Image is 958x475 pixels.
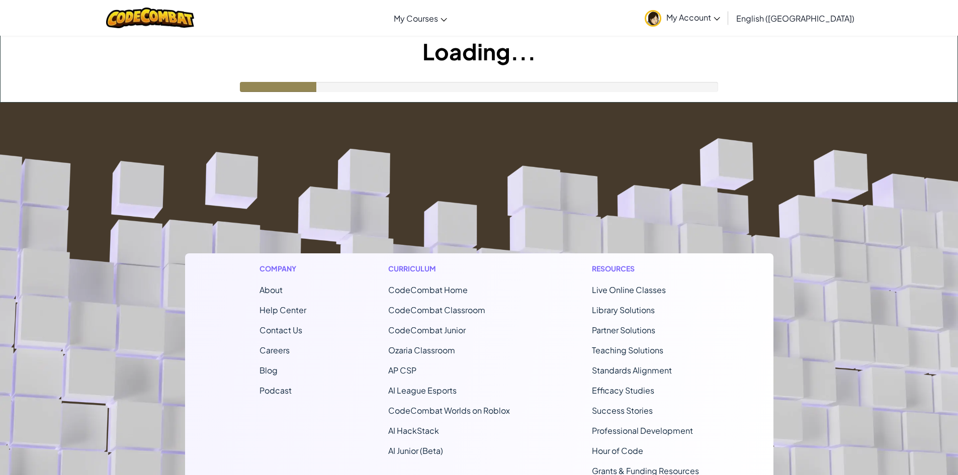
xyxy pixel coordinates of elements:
span: Contact Us [259,325,302,335]
a: AI HackStack [388,425,439,436]
a: CodeCombat Worlds on Roblox [388,405,510,416]
span: English ([GEOGRAPHIC_DATA]) [736,13,854,24]
a: Standards Alignment [592,365,672,375]
a: AI Junior (Beta) [388,445,443,456]
a: AI League Esports [388,385,457,396]
span: My Courses [394,13,438,24]
h1: Curriculum [388,263,510,274]
h1: Loading... [1,36,957,67]
a: Careers [259,345,290,355]
h1: Company [259,263,306,274]
span: My Account [666,12,720,23]
img: avatar [645,10,661,27]
a: Teaching Solutions [592,345,663,355]
a: Hour of Code [592,445,643,456]
a: Podcast [259,385,292,396]
a: Partner Solutions [592,325,655,335]
a: Efficacy Studies [592,385,654,396]
a: CodeCombat Classroom [388,305,485,315]
a: CodeCombat Junior [388,325,466,335]
a: Professional Development [592,425,693,436]
img: CodeCombat logo [106,8,194,28]
a: My Account [640,2,725,34]
h1: Resources [592,263,699,274]
a: English ([GEOGRAPHIC_DATA]) [731,5,859,32]
a: Library Solutions [592,305,655,315]
a: Ozaria Classroom [388,345,455,355]
a: Live Online Classes [592,284,666,295]
a: Success Stories [592,405,653,416]
a: AP CSP [388,365,416,375]
span: CodeCombat Home [388,284,468,295]
a: Blog [259,365,278,375]
a: My Courses [389,5,452,32]
a: Help Center [259,305,306,315]
a: About [259,284,283,295]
